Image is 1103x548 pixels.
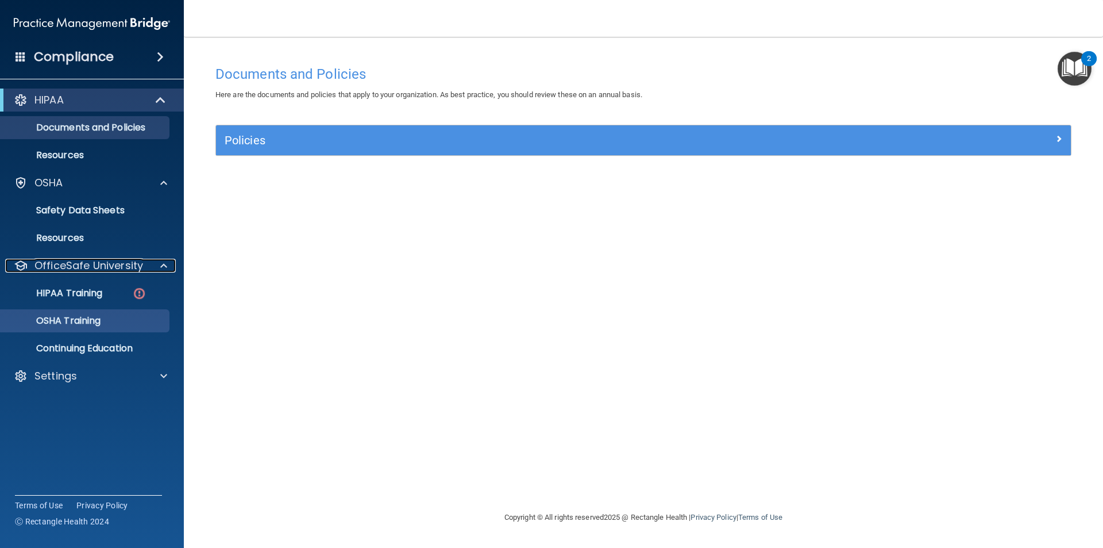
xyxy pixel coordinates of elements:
[14,259,167,273] a: OfficeSafe University
[14,176,167,190] a: OSHA
[14,93,167,107] a: HIPAA
[691,513,736,522] a: Privacy Policy
[7,288,102,299] p: HIPAA Training
[225,134,849,147] h5: Policies
[34,176,63,190] p: OSHA
[132,286,146,301] img: danger-circle.6113f641.png
[738,513,782,522] a: Terms of Use
[34,49,114,65] h4: Compliance
[434,499,853,536] div: Copyright © All rights reserved 2025 @ Rectangle Health | |
[1087,59,1091,74] div: 2
[7,232,164,244] p: Resources
[7,122,164,133] p: Documents and Policies
[225,131,1062,150] a: Policies
[14,369,167,383] a: Settings
[7,315,101,327] p: OSHA Training
[7,343,164,354] p: Continuing Education
[34,93,64,107] p: HIPAA
[14,12,170,35] img: PMB logo
[1058,52,1092,86] button: Open Resource Center, 2 new notifications
[904,466,1089,512] iframe: Drift Widget Chat Controller
[7,205,164,216] p: Safety Data Sheets
[7,150,164,161] p: Resources
[15,500,63,511] a: Terms of Use
[215,90,642,99] span: Here are the documents and policies that apply to your organization. As best practice, you should...
[15,516,109,527] span: Ⓒ Rectangle Health 2024
[34,369,77,383] p: Settings
[215,67,1071,82] h4: Documents and Policies
[76,500,128,511] a: Privacy Policy
[34,259,143,273] p: OfficeSafe University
